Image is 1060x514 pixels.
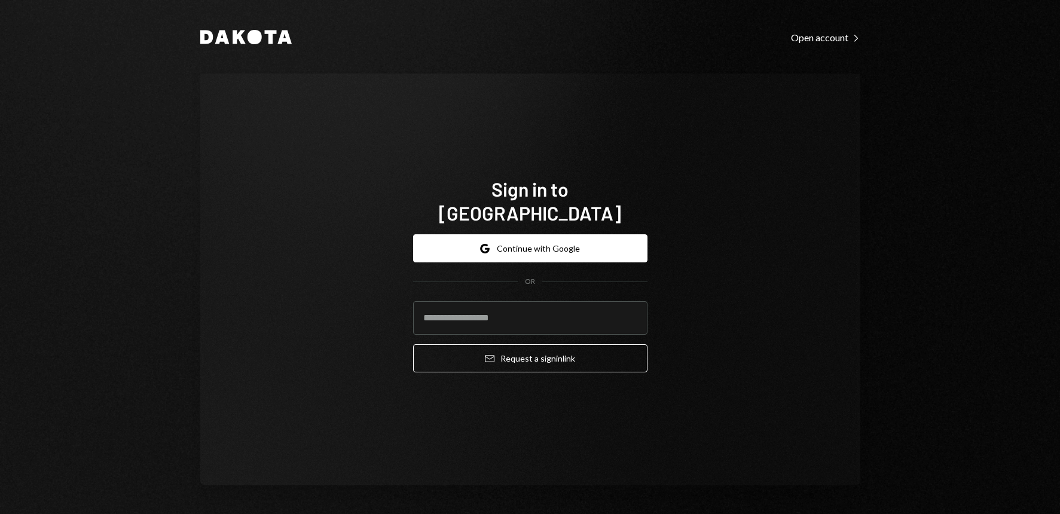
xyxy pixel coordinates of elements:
button: Continue with Google [413,234,647,262]
h1: Sign in to [GEOGRAPHIC_DATA] [413,177,647,225]
div: Open account [791,32,860,44]
div: OR [525,277,535,287]
a: Open account [791,30,860,44]
button: Request a signinlink [413,344,647,372]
